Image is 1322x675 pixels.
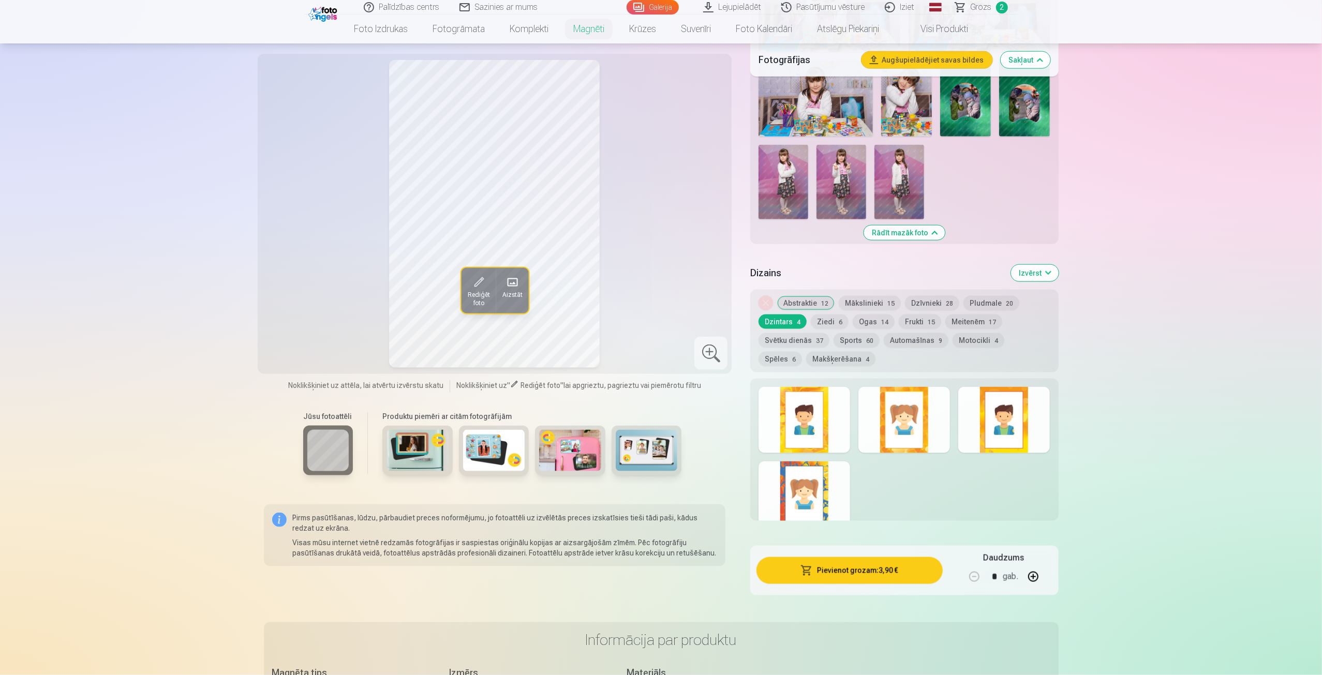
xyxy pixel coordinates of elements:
a: Foto izdrukas [341,14,420,43]
span: Grozs [971,1,992,13]
span: 15 [887,300,895,307]
span: 60 [866,337,873,344]
span: 37 [816,337,823,344]
button: Spēles6 [759,352,802,366]
button: Mākslinieki15 [839,296,901,310]
button: Augšupielādējiet savas bildes [861,52,992,68]
button: Frukti15 [899,314,941,329]
span: lai apgrieztu, pagrieztu vai piemērotu filtru [563,381,701,389]
span: 9 [939,337,942,344]
span: " [507,381,510,389]
span: 28 [946,300,953,307]
button: Aizstāt [496,268,528,313]
button: Izvērst [1011,265,1059,281]
p: Pirms pasūtīšanas, lūdzu, pārbaudiet preces noformējumu, jo fotoattēli uz izvēlētās preces izskat... [293,513,718,533]
button: Ogas14 [853,314,895,329]
span: Rediģēt foto [467,291,489,307]
span: 15 [928,319,935,326]
h5: Dizains [750,266,1002,280]
span: 4 [866,356,869,363]
span: 20 [1006,300,1013,307]
span: 6 [839,319,842,326]
span: 14 [881,319,888,326]
span: 4 [994,337,998,344]
a: Krūzes [617,14,669,43]
button: Sakļaut [1001,52,1050,68]
span: Rediģēt foto [521,381,560,389]
a: Fotogrāmata [420,14,497,43]
button: Meitenēm17 [945,314,1002,329]
h3: Informācija par produktu [272,631,1050,649]
h5: Fotogrāfijas [759,53,853,67]
p: Visas mūsu internet vietnē redzamās fotogrāfijas ir saspiestas oriģinālu kopijas ar aizsargājošām... [293,537,718,558]
button: Abstraktie12 [777,296,835,310]
span: Noklikšķiniet uz [456,381,507,389]
h5: Daudzums [983,552,1024,564]
img: /fa1 [308,4,340,22]
span: 6 [792,356,796,363]
span: Noklikšķiniet uz attēla, lai atvērtu izvērstu skatu [288,380,443,391]
span: 12 [821,300,828,307]
span: 4 [797,319,800,326]
button: Rediģēt foto [461,268,496,313]
span: " [560,381,563,389]
span: 2 [996,2,1008,13]
button: Dzīvnieki28 [905,296,959,310]
button: Rādīt mazāk foto [864,226,945,240]
a: Atslēgu piekariņi [805,14,892,43]
h6: Produktu piemēri ar citām fotogrāfijām [378,411,686,422]
a: Foto kalendāri [723,14,805,43]
span: 17 [989,319,996,326]
button: Sports60 [834,333,880,348]
button: Svētku dienās37 [759,333,829,348]
a: Visi produkti [892,14,981,43]
span: Aizstāt [502,291,522,299]
button: Motocikli4 [953,333,1004,348]
button: Pludmale20 [963,296,1019,310]
button: Dzintars4 [759,314,807,329]
a: Komplekti [497,14,561,43]
a: Magnēti [561,14,617,43]
button: Pievienot grozam:3,90 € [756,557,942,584]
div: gab. [1003,564,1019,589]
h6: Jūsu fotoattēli [303,411,353,422]
button: Ziedi6 [811,314,849,329]
button: Makšķerēšana4 [806,352,875,366]
a: Suvenīri [669,14,723,43]
button: Automašīnas9 [884,333,948,348]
